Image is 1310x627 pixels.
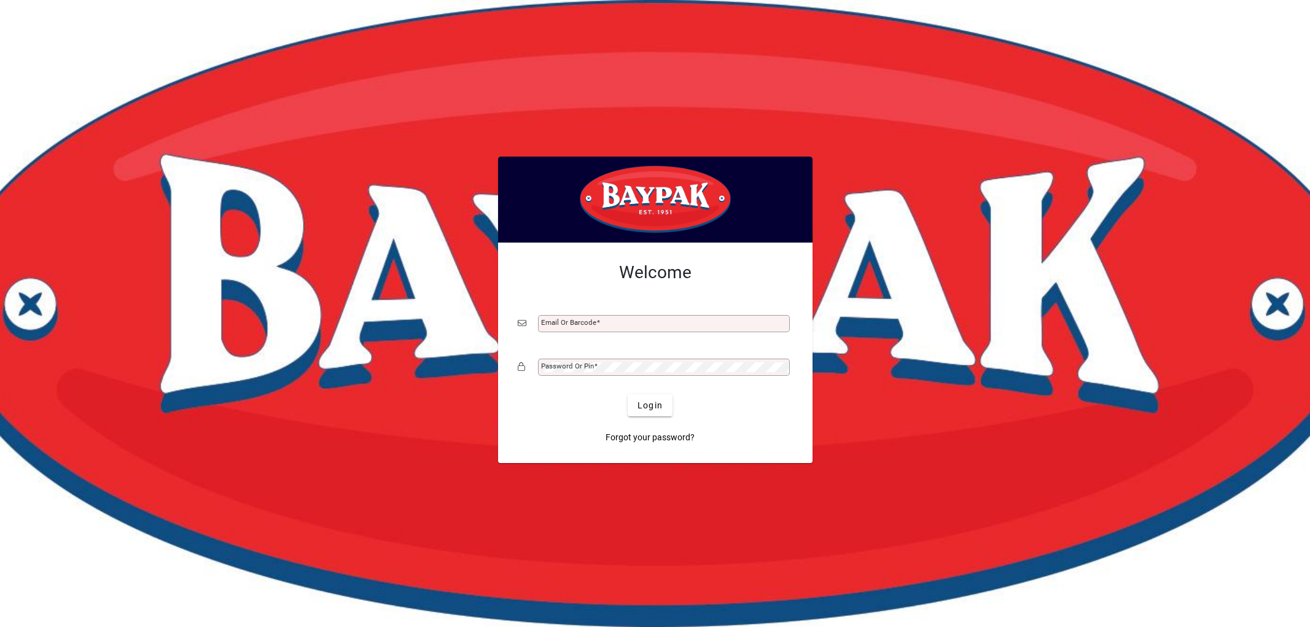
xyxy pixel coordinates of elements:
[541,362,594,370] mat-label: Password or Pin
[637,399,663,412] span: Login
[541,318,596,327] mat-label: Email or Barcode
[606,431,695,444] span: Forgot your password?
[628,394,673,416] button: Login
[601,426,700,448] a: Forgot your password?
[518,262,793,283] h2: Welcome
